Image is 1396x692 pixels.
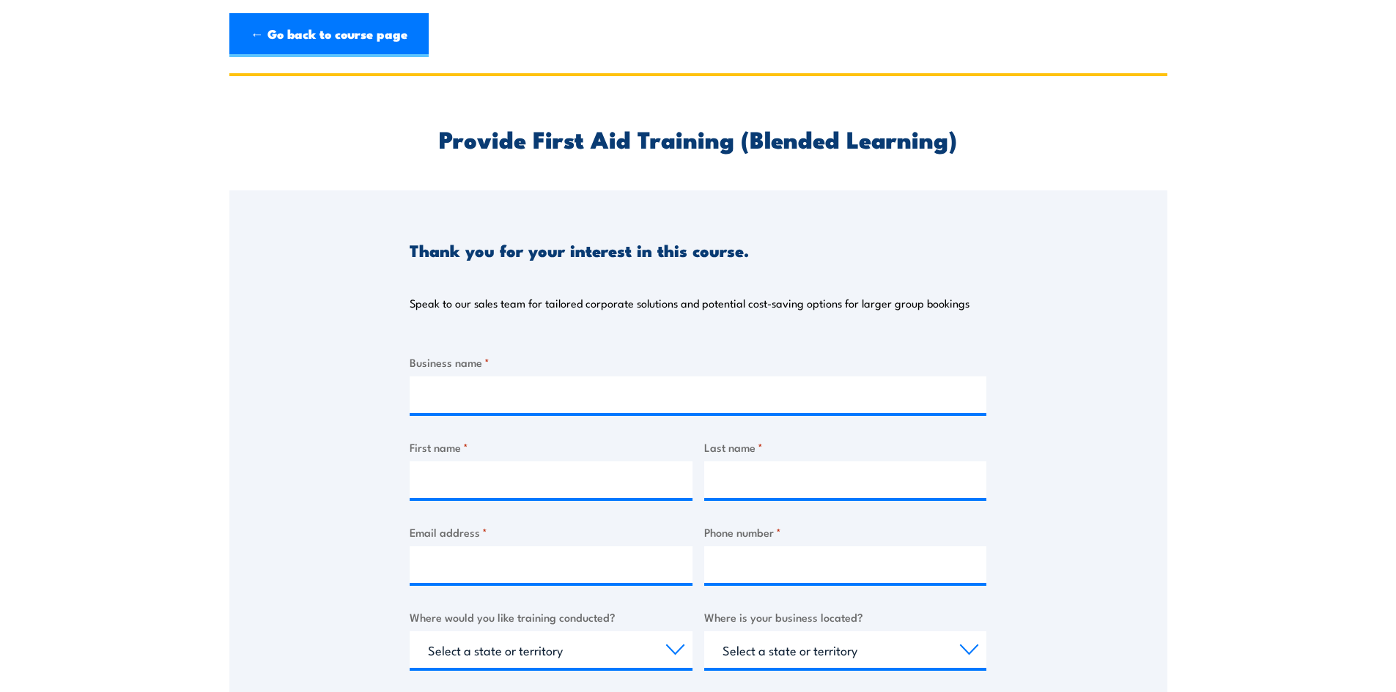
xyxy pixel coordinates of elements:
label: Email address [410,524,693,540]
label: First name [410,439,693,455]
label: Last name [704,439,987,455]
label: Where would you like training conducted? [410,609,693,625]
label: Business name [410,354,986,371]
p: Speak to our sales team for tailored corporate solutions and potential cost-saving options for la... [410,296,970,310]
a: ← Go back to course page [229,13,429,57]
h3: Thank you for your interest in this course. [410,242,749,258]
label: Where is your business located? [704,609,987,625]
label: Phone number [704,524,987,540]
h2: Provide First Aid Training (Blended Learning) [410,128,986,149]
